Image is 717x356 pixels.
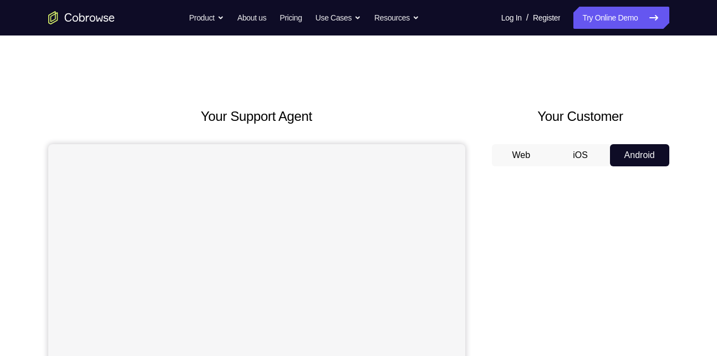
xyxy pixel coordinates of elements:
[492,106,669,126] h2: Your Customer
[374,7,419,29] button: Resources
[610,144,669,166] button: Android
[279,7,302,29] a: Pricing
[526,11,528,24] span: /
[48,106,465,126] h2: Your Support Agent
[492,144,551,166] button: Web
[237,7,266,29] a: About us
[501,7,522,29] a: Log In
[533,7,560,29] a: Register
[551,144,610,166] button: iOS
[316,7,361,29] button: Use Cases
[48,11,115,24] a: Go to the home page
[573,7,669,29] a: Try Online Demo
[189,7,224,29] button: Product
